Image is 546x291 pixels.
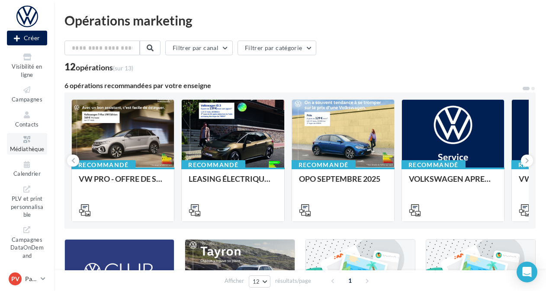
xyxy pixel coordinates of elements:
[11,193,44,218] span: PLV et print personnalisable
[76,63,133,71] div: opérations
[7,133,47,154] a: Médiathèque
[10,145,45,152] span: Médiathèque
[299,174,387,192] div: OPO SEPTEMBRE 2025
[343,274,357,288] span: 1
[249,275,271,288] button: 12
[238,41,316,55] button: Filtrer par catégorie
[13,171,41,177] span: Calendrier
[225,277,244,285] span: Afficher
[165,41,233,55] button: Filtrer par canal
[10,234,44,259] span: Campagnes DataOnDemand
[15,121,39,128] span: Contacts
[7,158,47,179] a: Calendrier
[189,174,277,192] div: LEASING ÉLECTRIQUE 2025
[7,31,47,45] div: Nouvelle campagne
[253,278,260,285] span: 12
[517,262,537,282] div: Open Intercom Messenger
[292,160,356,170] div: Recommandé
[25,275,37,283] p: Partenaire VW
[7,31,47,45] button: Créer
[11,275,19,283] span: PV
[7,83,47,104] a: Campagnes
[71,160,135,170] div: Recommandé
[113,64,133,72] span: (sur 13)
[7,108,47,130] a: Contacts
[7,223,47,261] a: Campagnes DataOnDemand
[401,160,466,170] div: Recommandé
[64,62,133,72] div: 12
[64,82,522,89] div: 6 opérations recommandées par votre enseigne
[7,271,47,287] a: PV Partenaire VW
[7,51,47,80] a: Visibilité en ligne
[7,183,47,220] a: PLV et print personnalisable
[12,63,42,78] span: Visibilité en ligne
[181,160,245,170] div: Recommandé
[12,96,42,103] span: Campagnes
[409,174,497,192] div: VOLKSWAGEN APRES-VENTE
[64,14,536,27] div: Opérations marketing
[79,174,167,192] div: VW PRO - OFFRE DE SEPTEMBRE 25
[275,277,311,285] span: résultats/page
